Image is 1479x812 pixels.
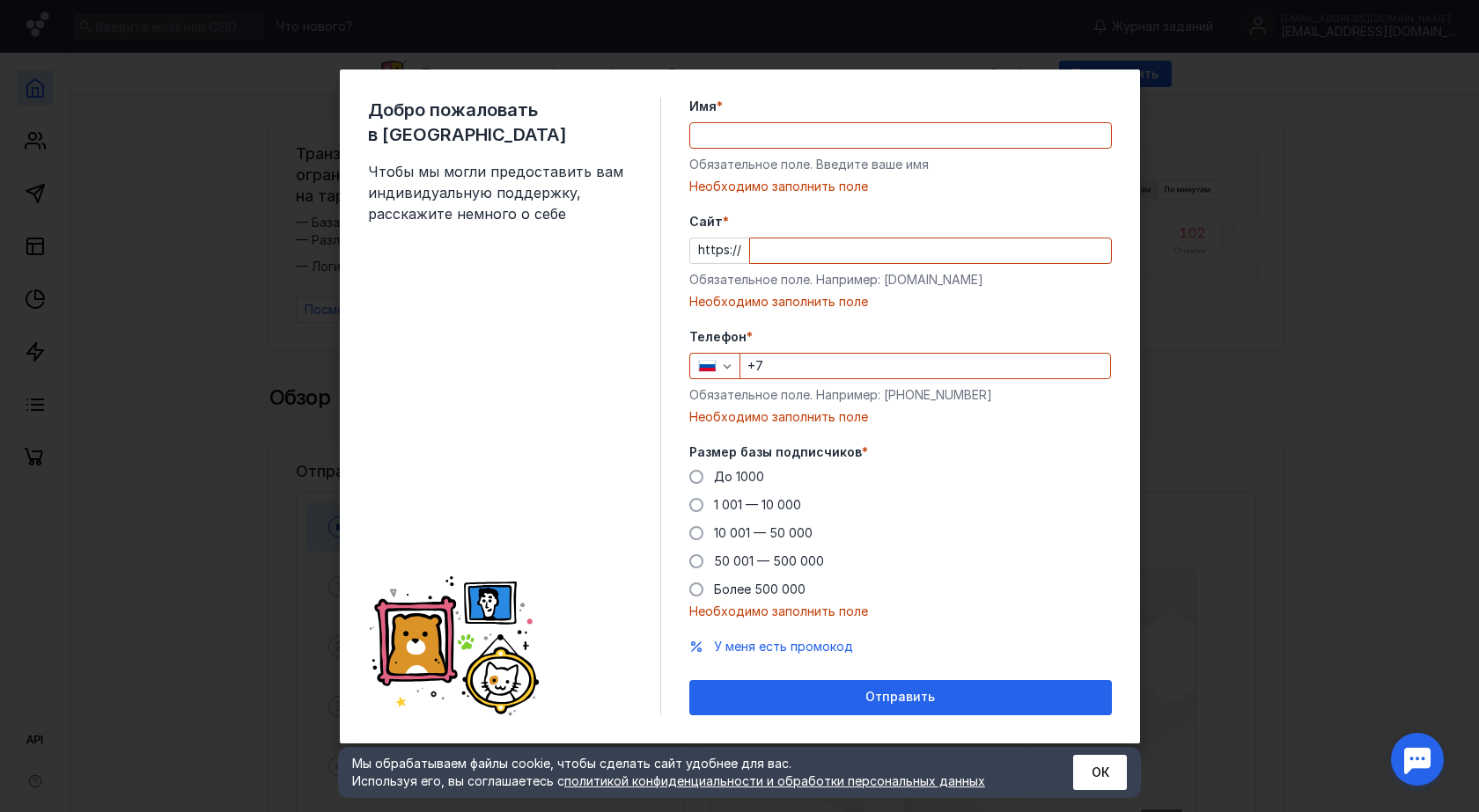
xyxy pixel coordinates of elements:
[368,98,632,147] span: Добро пожаловать в [GEOGRAPHIC_DATA]
[689,293,1112,311] div: Необходимо заполнить поле
[689,603,1112,620] div: Необходимо заполнить поле
[689,680,1112,715] button: Отправить
[689,156,1112,173] div: Обязательное поле. Введите ваше имя
[865,690,935,705] span: Отправить
[689,98,717,115] span: Имя
[689,271,1112,289] div: Обязательное поле. Например: [DOMAIN_NAME]
[714,497,801,512] span: 1 001 — 10 000
[689,386,1112,404] div: Обязательное поле. Например: [PHONE_NUMBER]
[1073,755,1127,790] button: ОК
[689,178,1112,195] div: Необходимо заполнить поле
[352,755,1030,790] div: Мы обрабатываем файлы cookie, чтобы сделать сайт удобнее для вас. Используя его, вы соглашаетесь c
[714,553,824,568] span: 50 001 — 500 000
[689,408,1112,426] div: Необходимо заполнить поле
[368,161,632,224] span: Чтобы мы могли предоставить вам индивидуальную поддержку, расскажите немного о себе
[714,639,853,654] span: У меня есть промокод
[714,582,806,596] span: Более 500 000
[714,469,764,484] span: До 1000
[689,443,862,461] span: Размер базы подписчиков
[564,773,985,788] a: политикой конфиденциальности и обработки персональных данных
[689,328,747,346] span: Телефон
[714,638,853,655] button: У меня есть промокод
[689,213,723,230] span: Cайт
[714,525,813,540] span: 10 001 — 50 000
